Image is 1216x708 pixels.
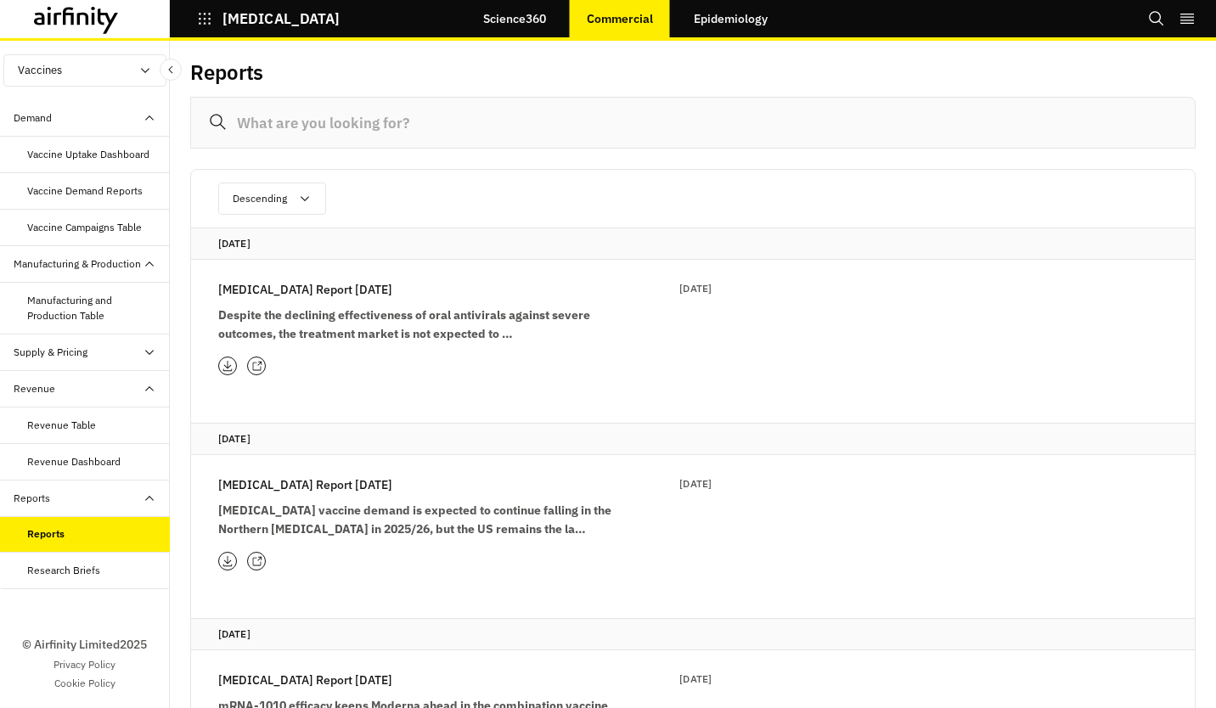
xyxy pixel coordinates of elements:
button: Descending [218,183,326,215]
p: [MEDICAL_DATA] Report [DATE] [218,280,392,299]
div: Reports [14,491,50,506]
button: Vaccines [3,54,166,87]
div: Revenue Table [27,418,96,433]
div: Reports [27,526,65,542]
h2: Reports [190,60,263,85]
div: Vaccine Uptake Dashboard [27,147,149,162]
input: What are you looking for? [190,97,1196,149]
p: [DATE] [679,671,712,688]
div: Supply & Pricing [14,345,87,360]
p: [MEDICAL_DATA] Report [DATE] [218,475,392,494]
p: [DATE] [218,626,1168,643]
a: Privacy Policy [53,657,115,672]
div: Revenue [14,381,55,396]
a: Cookie Policy [54,676,115,691]
div: Manufacturing and Production Table [27,293,156,323]
button: Search [1148,4,1165,33]
p: [MEDICAL_DATA] [222,11,340,26]
strong: Despite the declining effectiveness of oral antivirals against severe outcomes, the treatment mar... [218,307,590,341]
p: © Airfinity Limited 2025 [22,636,147,654]
strong: [MEDICAL_DATA] vaccine demand is expected to continue falling in the Northern [MEDICAL_DATA] in 2... [218,503,611,537]
div: Vaccine Campaigns Table [27,220,142,235]
div: Demand [14,110,52,126]
div: Research Briefs [27,563,100,578]
p: Commercial [587,12,653,25]
button: Close Sidebar [160,59,182,81]
button: [MEDICAL_DATA] [197,4,340,33]
p: [DATE] [218,235,1168,252]
p: [MEDICAL_DATA] Report [DATE] [218,671,392,689]
p: [DATE] [679,475,712,492]
div: Manufacturing & Production [14,256,141,272]
p: [DATE] [679,280,712,297]
div: Revenue Dashboard [27,454,121,469]
div: Vaccine Demand Reports [27,183,143,199]
p: [DATE] [218,430,1168,447]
